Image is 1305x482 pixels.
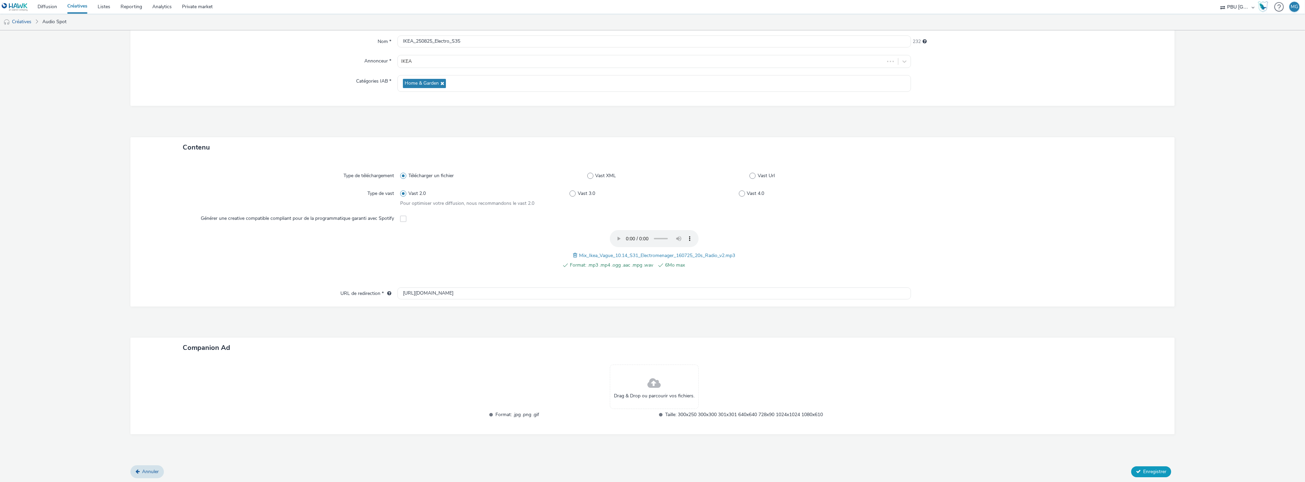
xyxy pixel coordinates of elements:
span: Taille: 300x250 300x300 301x301 640x640 728x90 1024x1024 1080x610 [665,411,823,419]
label: Catégories IAB * [353,75,394,85]
a: Annuler [130,465,164,478]
span: Contenu [183,143,210,152]
span: 232 [913,38,921,45]
button: Enregistrer [1131,466,1171,477]
a: Audio Spot [39,14,70,30]
input: url... [397,287,911,299]
span: Télécharger un fichier [408,172,454,179]
span: Vast 4.0 [747,190,764,197]
span: Vast Url [758,172,775,179]
span: Format: .mp3 .mp4 .ogg .aac .mpg .wav [570,261,654,269]
label: URL de redirection * [338,287,394,297]
label: Type de téléchargement [341,170,397,179]
span: Mix_Ikea_Vague_10.14_S31_Electromenager_160725_20s_Radio_v2.mp3 [579,252,735,259]
label: Annonceur * [362,55,394,65]
label: Type de vast [365,187,397,197]
span: Enregistrer [1143,468,1166,475]
span: 6Mo max [665,261,749,269]
input: Nom [397,36,911,47]
span: Pour optimiser votre diffusion, nous recommandons le vast 2.0 [400,200,534,207]
span: Home & Garden [405,81,439,86]
span: Companion Ad [183,343,230,352]
img: Hawk Academy [1258,1,1268,12]
span: Vast 3.0 [578,190,595,197]
span: Annuler [142,468,159,475]
span: Vast 2.0 [408,190,426,197]
a: Hawk Academy [1258,1,1271,12]
label: Générer une creative compatible compliant pour de la programmatique garanti avec Spotify [198,212,397,222]
label: Nom * [375,36,394,45]
span: Drag & Drop ou parcourir vos fichiers. [614,393,694,399]
img: audio [3,19,10,26]
span: Vast XML [595,172,616,179]
img: undefined Logo [2,3,28,11]
span: Format: .jpg .png .gif [496,411,654,419]
div: MG [1291,2,1298,12]
div: L'URL de redirection sera utilisée comme URL de validation avec certains SSP et ce sera l'URL de ... [384,290,391,297]
div: 255 caractères maximum [923,38,927,45]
